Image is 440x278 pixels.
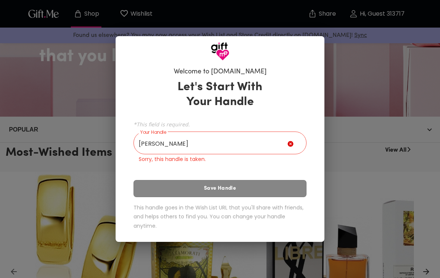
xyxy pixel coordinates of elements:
[133,203,307,231] h6: This handle goes in the Wish List URL that you'll share with friends, and helps others to find yo...
[139,155,301,163] p: Sorry, this handle is taken.
[211,42,229,61] img: GiftMe Logo
[174,67,267,76] h6: Welcome to [DOMAIN_NAME]
[133,121,307,128] span: *This field is required.
[168,80,272,110] h3: Let's Start With Your Handle
[133,133,287,154] input: Your Handle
